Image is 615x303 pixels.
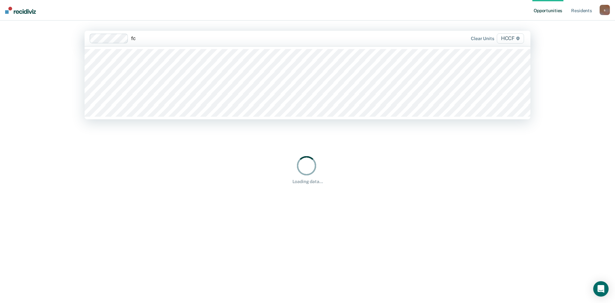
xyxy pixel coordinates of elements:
img: Recidiviz [5,7,36,14]
div: Clear units [471,36,494,41]
span: HCCF [497,33,524,44]
div: Open Intercom Messenger [593,281,609,297]
button: s [600,5,610,15]
div: Loading data... [292,179,323,184]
